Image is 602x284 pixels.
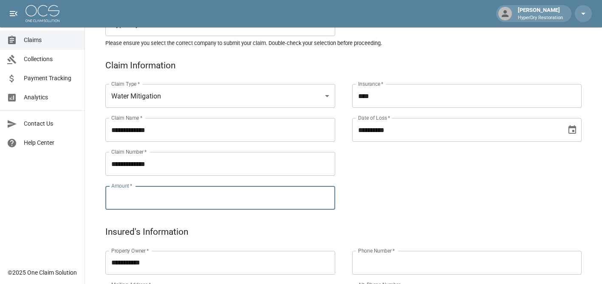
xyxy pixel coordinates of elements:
span: Contact Us [24,119,78,128]
span: Help Center [24,138,78,147]
span: Claims [24,36,78,45]
label: Insurance [358,80,383,87]
button: open drawer [5,5,22,22]
p: HyperDry Restoration [518,14,563,22]
h5: Please ensure you select the correct company to submit your claim. Double-check your selection be... [105,39,582,47]
span: Payment Tracking [24,74,78,83]
label: Phone Number [358,247,395,254]
div: Water Mitigation [105,84,335,108]
label: Date of Loss [358,114,390,121]
div: © 2025 One Claim Solution [8,268,77,277]
label: Property Owner [111,247,149,254]
label: Amount [111,182,133,189]
div: [PERSON_NAME] [514,6,566,21]
label: Claim Type [111,80,140,87]
button: Choose date, selected date is Sep 15, 2025 [564,121,581,138]
label: Claim Number [111,148,147,155]
span: Analytics [24,93,78,102]
span: Collections [24,55,78,64]
label: Claim Name [111,114,142,121]
img: ocs-logo-white-transparent.png [25,5,59,22]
